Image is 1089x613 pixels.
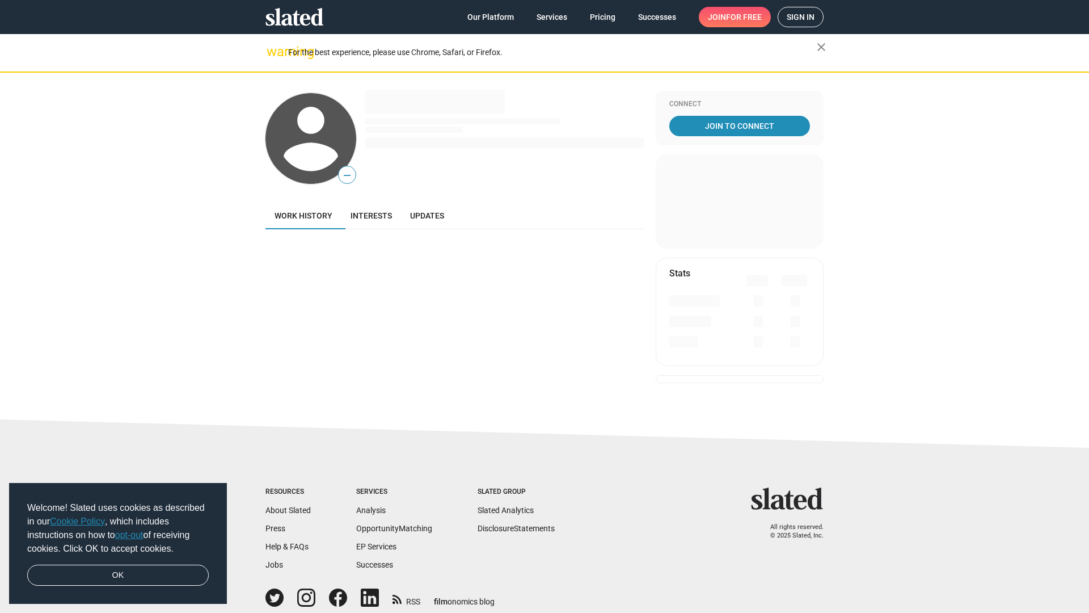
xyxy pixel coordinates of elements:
[787,7,814,27] span: Sign in
[458,7,523,27] a: Our Platform
[401,202,453,229] a: Updates
[669,267,690,279] mat-card-title: Stats
[726,7,762,27] span: for free
[275,211,332,220] span: Work history
[478,488,555,497] div: Slated Group
[356,506,386,515] a: Analysis
[265,542,309,551] a: Help & FAQs
[267,45,280,58] mat-icon: warning
[265,488,311,497] div: Resources
[356,542,396,551] a: EP Services
[410,211,444,220] span: Updates
[9,483,227,604] div: cookieconsent
[527,7,576,27] a: Services
[265,202,341,229] a: Work history
[341,202,401,229] a: Interests
[669,100,810,109] div: Connect
[265,506,311,515] a: About Slated
[288,45,817,60] div: For the best experience, please use Chrome, Safari, or Firefox.
[265,524,285,533] a: Press
[699,7,771,27] a: Joinfor free
[590,7,615,27] span: Pricing
[356,560,393,569] a: Successes
[27,565,209,586] a: dismiss cookie message
[467,7,514,27] span: Our Platform
[356,488,432,497] div: Services
[629,7,685,27] a: Successes
[434,587,495,607] a: filmonomics blog
[581,7,624,27] a: Pricing
[758,523,824,540] p: All rights reserved. © 2025 Slated, Inc.
[672,116,808,136] span: Join To Connect
[434,597,448,606] span: film
[778,7,824,27] a: Sign in
[50,517,105,526] a: Cookie Policy
[356,524,432,533] a: OpportunityMatching
[814,40,828,54] mat-icon: close
[27,501,209,556] span: Welcome! Slated uses cookies as described in our , which includes instructions on how to of recei...
[351,211,392,220] span: Interests
[339,168,356,183] span: —
[638,7,676,27] span: Successes
[537,7,567,27] span: Services
[669,116,810,136] a: Join To Connect
[392,590,420,607] a: RSS
[478,524,555,533] a: DisclosureStatements
[478,506,534,515] a: Slated Analytics
[265,560,283,569] a: Jobs
[708,7,762,27] span: Join
[115,530,143,540] a: opt-out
